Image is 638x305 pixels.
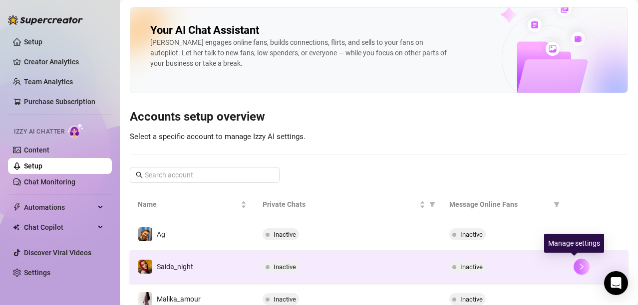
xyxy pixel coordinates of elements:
[13,224,19,231] img: Chat Copilot
[150,37,450,69] div: [PERSON_NAME] engages online fans, builds connections, flirts, and sells to your fans on autopilo...
[24,219,95,235] span: Chat Copilot
[157,230,165,238] span: Ag
[460,231,483,238] span: Inactive
[449,199,550,210] span: Message Online Fans
[150,23,259,37] h2: Your AI Chat Assistant
[138,199,239,210] span: Name
[429,201,435,207] span: filter
[24,98,95,106] a: Purchase Subscription
[24,54,104,70] a: Creator Analytics
[130,132,306,141] span: Select a specific account to manage Izzy AI settings.
[157,295,201,303] span: Malika_amour
[544,234,604,253] div: Manage settings
[574,259,590,275] button: right
[8,15,83,25] img: logo-BBDzfeDw.svg
[552,197,562,212] span: filter
[578,263,585,270] span: right
[255,191,441,218] th: Private Chats
[24,178,75,186] a: Chat Monitoring
[130,191,255,218] th: Name
[263,199,417,210] span: Private Chats
[427,197,437,212] span: filter
[24,78,73,86] a: Team Analytics
[24,249,91,257] a: Discover Viral Videos
[13,203,21,211] span: thunderbolt
[157,263,193,271] span: Saida_night
[604,271,628,295] div: Open Intercom Messenger
[554,201,560,207] span: filter
[274,231,296,238] span: Inactive
[14,127,64,137] span: Izzy AI Chatter
[274,296,296,303] span: Inactive
[24,162,42,170] a: Setup
[24,146,49,154] a: Content
[460,296,483,303] span: Inactive
[24,38,42,46] a: Setup
[130,109,628,125] h3: Accounts setup overview
[136,171,143,178] span: search
[460,263,483,271] span: Inactive
[274,263,296,271] span: Inactive
[145,169,266,180] input: Search account
[68,123,84,138] img: AI Chatter
[24,269,50,277] a: Settings
[138,260,152,274] img: Saida_night
[24,199,95,215] span: Automations
[138,227,152,241] img: Ag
